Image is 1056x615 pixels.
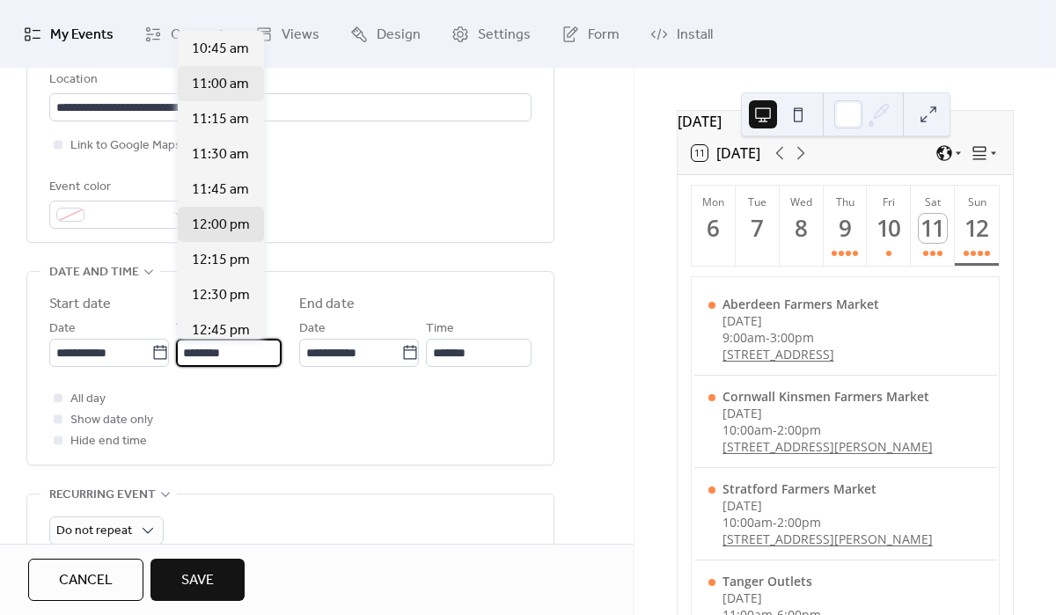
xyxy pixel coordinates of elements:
[242,7,333,61] a: Views
[192,320,250,341] span: 12:45 pm
[50,21,114,48] span: My Events
[192,285,250,306] span: 12:30 pm
[722,388,933,405] div: Cornwall Kinsmen Farmers Market
[911,186,955,266] button: Sat11
[192,39,249,60] span: 10:45 am
[49,294,111,315] div: Start date
[337,7,434,61] a: Design
[777,514,821,531] span: 2:00pm
[741,194,774,209] div: Tue
[722,514,773,531] span: 10:00am
[875,214,904,243] div: 10
[28,559,143,601] button: Cancel
[192,144,249,165] span: 11:30 am
[722,589,933,606] div: [DATE]
[438,7,544,61] a: Settings
[299,318,326,340] span: Date
[722,573,933,589] div: Tanger Outlets
[960,194,994,209] div: Sun
[872,194,906,209] div: Fri
[916,194,950,209] div: Sat
[824,186,868,266] button: Thu9
[722,531,933,547] a: [STREET_ADDRESS][PERSON_NAME]
[70,410,153,431] span: Show date only
[478,21,531,48] span: Settings
[722,346,879,362] a: [STREET_ADDRESS]
[722,438,933,455] a: [STREET_ADDRESS][PERSON_NAME]
[867,186,911,266] button: Fri10
[70,389,106,410] span: All day
[773,514,777,531] span: -
[777,421,821,438] span: 2:00pm
[176,318,204,340] span: Time
[722,312,879,329] div: [DATE]
[697,194,730,209] div: Mon
[377,21,421,48] span: Design
[829,194,862,209] div: Thu
[59,570,113,591] span: Cancel
[192,215,250,236] span: 12:00 pm
[773,421,777,438] span: -
[49,262,139,283] span: Date and time
[722,296,879,312] div: Aberdeen Farmers Market
[548,7,633,61] a: Form
[282,21,319,48] span: Views
[722,329,766,346] span: 9:00am
[49,177,190,198] div: Event color
[722,405,933,421] div: [DATE]
[637,7,726,61] a: Install
[780,186,824,266] button: Wed8
[785,194,818,209] div: Wed
[722,480,933,497] div: Stratford Farmers Market
[426,318,454,340] span: Time
[49,70,528,91] div: Location
[963,214,992,243] div: 12
[192,109,249,130] span: 11:15 am
[677,21,713,48] span: Install
[192,250,250,271] span: 12:15 pm
[692,186,736,266] button: Mon6
[150,559,245,601] button: Save
[70,431,147,452] span: Hide end time
[70,135,181,157] span: Link to Google Maps
[56,519,132,543] span: Do not repeat
[171,21,224,48] span: Connect
[192,74,249,95] span: 11:00 am
[744,214,773,243] div: 7
[49,318,76,340] span: Date
[831,214,860,243] div: 9
[722,497,933,514] div: [DATE]
[11,7,127,61] a: My Events
[770,329,814,346] span: 3:00pm
[192,179,249,201] span: 11:45 am
[588,21,620,48] span: Form
[700,214,729,243] div: 6
[787,214,816,243] div: 8
[678,111,1013,132] div: [DATE]
[299,294,355,315] div: End date
[181,570,214,591] span: Save
[49,485,156,506] span: Recurring event
[919,214,948,243] div: 11
[955,186,999,266] button: Sun12
[722,421,773,438] span: 10:00am
[131,7,238,61] a: Connect
[736,186,780,266] button: Tue7
[686,141,766,165] button: 11[DATE]
[766,329,770,346] span: -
